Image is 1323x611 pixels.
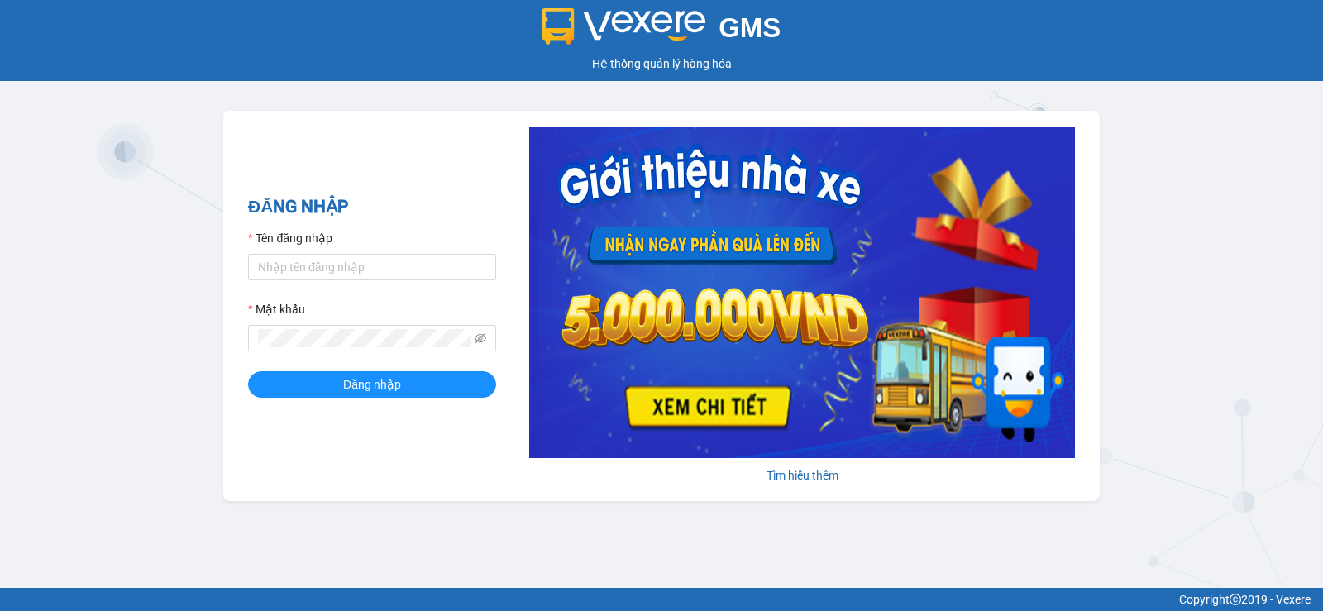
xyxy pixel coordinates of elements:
[719,12,781,43] span: GMS
[529,466,1075,485] div: Tìm hiểu thêm
[258,329,471,347] input: Mật khẩu
[4,55,1319,73] div: Hệ thống quản lý hàng hóa
[542,25,781,38] a: GMS
[248,300,305,318] label: Mật khẩu
[248,254,496,280] input: Tên đăng nhập
[1230,594,1241,605] span: copyright
[248,193,496,221] h2: ĐĂNG NHẬP
[475,332,486,344] span: eye-invisible
[542,8,706,45] img: logo 2
[248,371,496,398] button: Đăng nhập
[529,127,1075,458] img: banner-0
[343,375,401,394] span: Đăng nhập
[12,590,1311,609] div: Copyright 2019 - Vexere
[248,229,332,247] label: Tên đăng nhập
